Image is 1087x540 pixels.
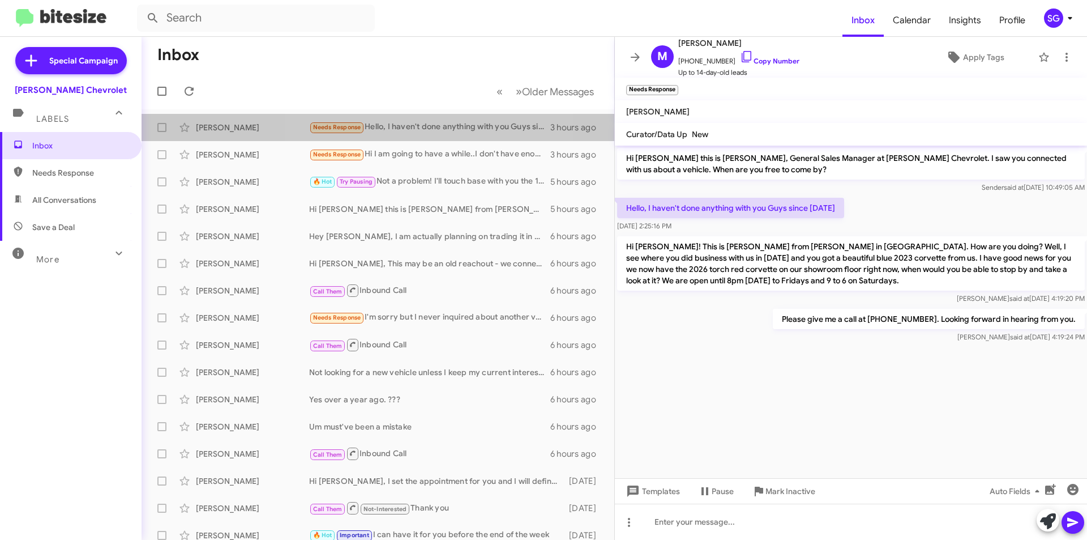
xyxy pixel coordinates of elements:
[740,57,799,65] a: Copy Number
[196,503,309,514] div: [PERSON_NAME]
[550,421,605,432] div: 6 hours ago
[309,338,550,352] div: Inbound Call
[313,505,343,513] span: Call Them
[678,50,799,67] span: [PHONE_NUMBER]
[963,47,1004,67] span: Apply Tags
[1009,294,1029,303] span: said at
[550,231,605,242] div: 6 hours ago
[309,311,550,324] div: I'm sorry but I never inquired about another vehicle I'm happy with the one that I have.
[309,394,550,405] div: Yes over a year ago. ???
[1010,333,1030,341] span: said at
[196,475,309,487] div: [PERSON_NAME]
[1034,8,1075,28] button: SG
[309,231,550,242] div: Hey [PERSON_NAME], I am actually planning on trading it in at [PERSON_NAME] Nissan of Stanhope, g...
[196,176,309,188] div: [PERSON_NAME]
[1044,8,1063,28] div: SG
[196,339,309,351] div: [PERSON_NAME]
[313,314,361,321] span: Needs Response
[884,4,940,37] a: Calendar
[743,481,824,501] button: Mark Inactive
[313,342,343,350] span: Call Them
[157,46,199,64] h1: Inbox
[957,294,1085,303] span: [PERSON_NAME] [DATE] 4:19:20 PM
[313,178,332,185] span: 🔥 Hot
[617,222,671,230] span: [DATE] 2:25:16 PM
[36,254,59,265] span: More
[15,47,127,74] a: Special Campaign
[678,36,799,50] span: [PERSON_NAME]
[196,203,309,215] div: [PERSON_NAME]
[196,285,309,296] div: [PERSON_NAME]
[689,481,743,501] button: Pause
[917,47,1033,67] button: Apply Tags
[617,148,1085,180] p: Hi [PERSON_NAME] this is [PERSON_NAME], General Sales Manager at [PERSON_NAME] Chevrolet. I saw y...
[990,481,1044,501] span: Auto Fields
[516,84,522,99] span: »
[692,129,708,139] span: New
[626,85,678,95] small: Needs Response
[509,80,601,103] button: Next
[196,258,309,269] div: [PERSON_NAME]
[196,394,309,405] div: [PERSON_NAME]
[842,4,884,37] a: Inbox
[309,421,550,432] div: Um must've been a mistake
[196,367,309,378] div: [PERSON_NAME]
[550,339,605,351] div: 6 hours ago
[309,258,550,269] div: Hi [PERSON_NAME], This may be an old reachout - we connected in the fall of 2022 and purchased a ...
[196,149,309,160] div: [PERSON_NAME]
[196,122,309,133] div: [PERSON_NAME]
[32,194,96,206] span: All Conversations
[340,532,369,539] span: Important
[657,48,667,66] span: M
[49,55,118,66] span: Special Campaign
[196,421,309,432] div: [PERSON_NAME]
[309,367,550,378] div: Not looking for a new vehicle unless I keep my current interest rate.
[313,532,332,539] span: 🔥 Hot
[617,198,844,218] p: Hello, I haven't done anything with you Guys since [DATE]
[678,67,799,78] span: Up to 14-day-old leads
[309,283,550,297] div: Inbound Call
[309,501,563,515] div: Thank you
[550,203,605,215] div: 5 hours ago
[940,4,990,37] a: Insights
[36,114,69,124] span: Labels
[340,178,373,185] span: Try Pausing
[32,222,75,233] span: Save a Deal
[773,309,1085,329] p: Please give me a call at [PHONE_NUMBER]. Looking forward in hearing from you.
[309,475,563,487] div: Hi [PERSON_NAME], I set the appointment for you and I will definitely see you [DATE]. Our address...
[550,448,605,460] div: 6 hours ago
[990,4,1034,37] a: Profile
[957,333,1085,341] span: [PERSON_NAME] [DATE] 4:19:24 PM
[626,107,690,117] span: [PERSON_NAME]
[550,285,605,296] div: 6 hours ago
[196,448,309,460] div: [PERSON_NAME]
[309,175,550,188] div: Not a problem! I'll touch base with you the 16th!
[196,312,309,324] div: [PERSON_NAME]
[550,312,605,324] div: 6 hours ago
[1004,183,1024,192] span: said at
[313,124,361,131] span: Needs Response
[497,84,503,99] span: «
[550,176,605,188] div: 5 hours ago
[196,231,309,242] div: [PERSON_NAME]
[490,80,510,103] button: Previous
[490,80,601,103] nav: Page navigation example
[563,475,605,487] div: [DATE]
[982,183,1085,192] span: Sender [DATE] 10:49:05 AM
[309,203,550,215] div: Hi [PERSON_NAME] this is [PERSON_NAME] from [PERSON_NAME] in [GEOGRAPHIC_DATA], This is my cell n...
[15,84,127,96] div: [PERSON_NAME] Chevrolet
[550,394,605,405] div: 6 hours ago
[617,236,1085,291] p: Hi [PERSON_NAME]! This is [PERSON_NAME] from [PERSON_NAME] in [GEOGRAPHIC_DATA]. How are you doin...
[309,148,550,161] div: Hi I am going to have a while..I don't have enough equity in my Nissan Rogue..I have only had it ...
[563,503,605,514] div: [DATE]
[712,481,734,501] span: Pause
[363,505,407,513] span: Not-Interested
[550,149,605,160] div: 3 hours ago
[550,122,605,133] div: 3 hours ago
[313,451,343,458] span: Call Them
[550,258,605,269] div: 6 hours ago
[137,5,375,32] input: Search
